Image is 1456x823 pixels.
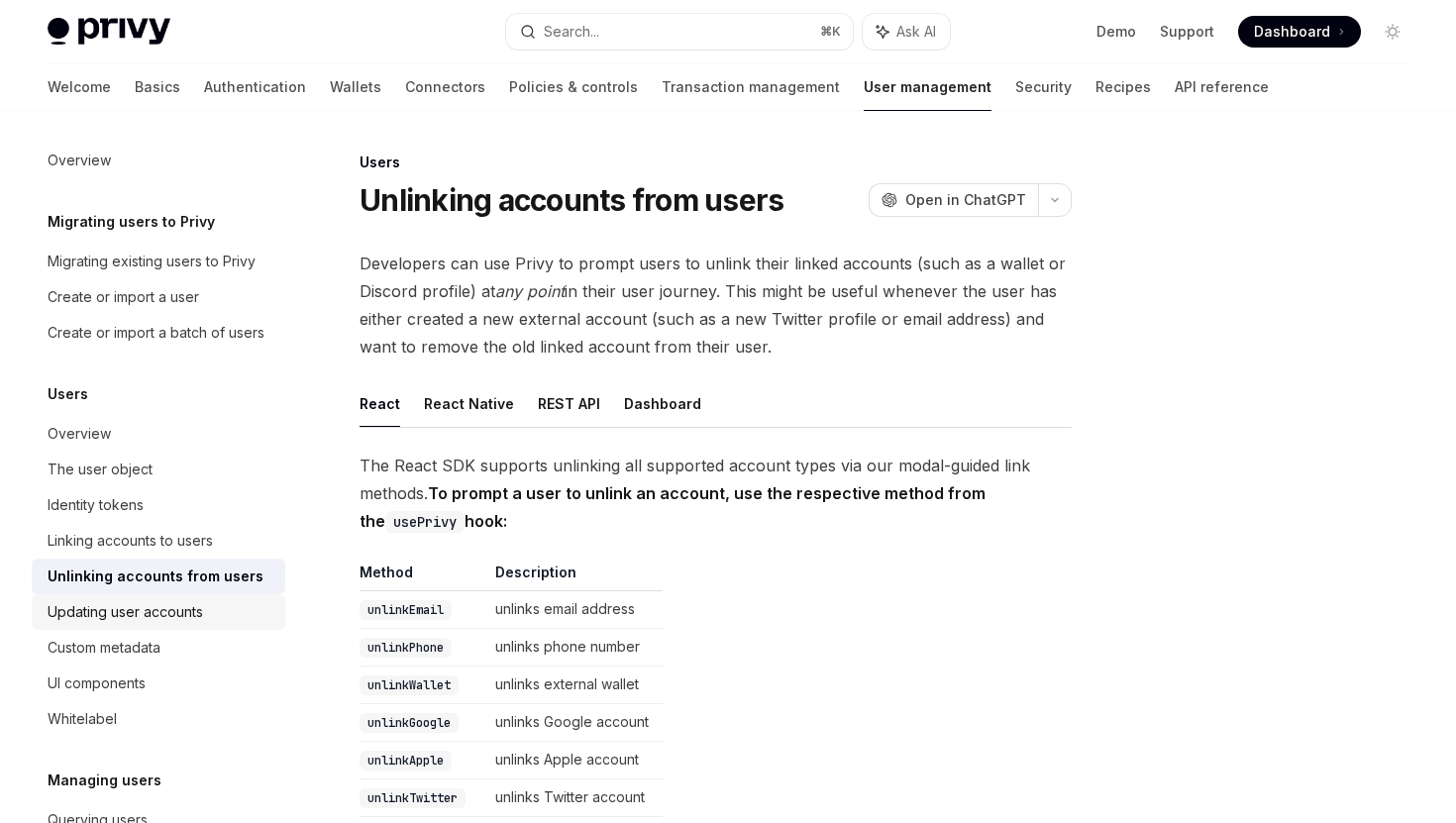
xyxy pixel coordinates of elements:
[360,788,466,808] code: unlinkTwitter
[32,416,285,452] a: Overview
[48,18,170,46] img: light logo
[624,380,701,427] button: Dashboard
[32,630,285,666] a: Custom metadata
[360,600,452,620] code: unlinkEmail
[135,63,180,111] a: Basics
[32,487,285,523] a: Identity tokens
[48,210,215,234] h5: Migrating users to Privy
[869,183,1038,217] button: Open in ChatGPT
[32,594,285,630] a: Updating user accounts
[487,629,663,667] td: unlinks phone number
[360,182,783,218] h1: Unlinking accounts from users
[487,563,663,591] th: Description
[48,493,144,517] div: Identity tokens
[1160,22,1214,42] a: Support
[48,321,264,345] div: Create or import a batch of users
[1096,22,1136,42] a: Demo
[896,22,936,42] span: Ask AI
[360,638,452,658] code: unlinkPhone
[487,591,663,629] td: unlinks email address
[424,380,514,427] button: React Native
[32,315,285,351] a: Create or import a batch of users
[48,636,160,660] div: Custom metadata
[48,382,88,406] h5: Users
[32,559,285,594] a: Unlinking accounts from users
[32,452,285,487] a: The user object
[330,63,381,111] a: Wallets
[1254,22,1330,42] span: Dashboard
[32,523,285,559] a: Linking accounts to users
[487,667,663,704] td: unlinks external wallet
[385,511,465,533] code: usePrivy
[487,779,663,817] td: unlinks Twitter account
[360,380,400,427] button: React
[544,20,599,44] div: Search...
[204,63,306,111] a: Authentication
[360,713,459,733] code: unlinkGoogle
[405,63,485,111] a: Connectors
[48,149,111,172] div: Overview
[48,565,263,588] div: Unlinking accounts from users
[48,671,146,695] div: UI components
[48,707,117,731] div: Whitelabel
[32,143,285,178] a: Overview
[1175,63,1269,111] a: API reference
[48,769,161,792] h5: Managing users
[1095,63,1151,111] a: Recipes
[32,666,285,701] a: UI components
[360,675,459,695] code: unlinkWallet
[863,14,950,50] button: Ask AI
[509,63,638,111] a: Policies & controls
[506,14,852,50] button: Search...⌘K
[905,190,1026,210] span: Open in ChatGPT
[662,63,840,111] a: Transaction management
[360,563,487,591] th: Method
[495,281,565,301] em: any point
[360,153,1072,172] div: Users
[820,24,841,40] span: ⌘ K
[1238,16,1361,48] a: Dashboard
[48,529,213,553] div: Linking accounts to users
[360,250,1072,360] span: Developers can use Privy to prompt users to unlink their linked accounts (such as a wallet or Dis...
[48,250,256,273] div: Migrating existing users to Privy
[1377,16,1408,48] button: Toggle dark mode
[487,704,663,742] td: unlinks Google account
[1015,63,1072,111] a: Security
[48,63,111,111] a: Welcome
[48,422,111,446] div: Overview
[32,279,285,315] a: Create or import a user
[864,63,991,111] a: User management
[538,380,600,427] button: REST API
[32,244,285,279] a: Migrating existing users to Privy
[48,285,199,309] div: Create or import a user
[32,701,285,737] a: Whitelabel
[360,751,452,771] code: unlinkApple
[48,458,153,481] div: The user object
[487,742,663,779] td: unlinks Apple account
[360,483,986,531] strong: To prompt a user to unlink an account, use the respective method from the hook:
[48,600,203,624] div: Updating user accounts
[360,452,1072,535] span: The React SDK supports unlinking all supported account types via our modal-guided link methods.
